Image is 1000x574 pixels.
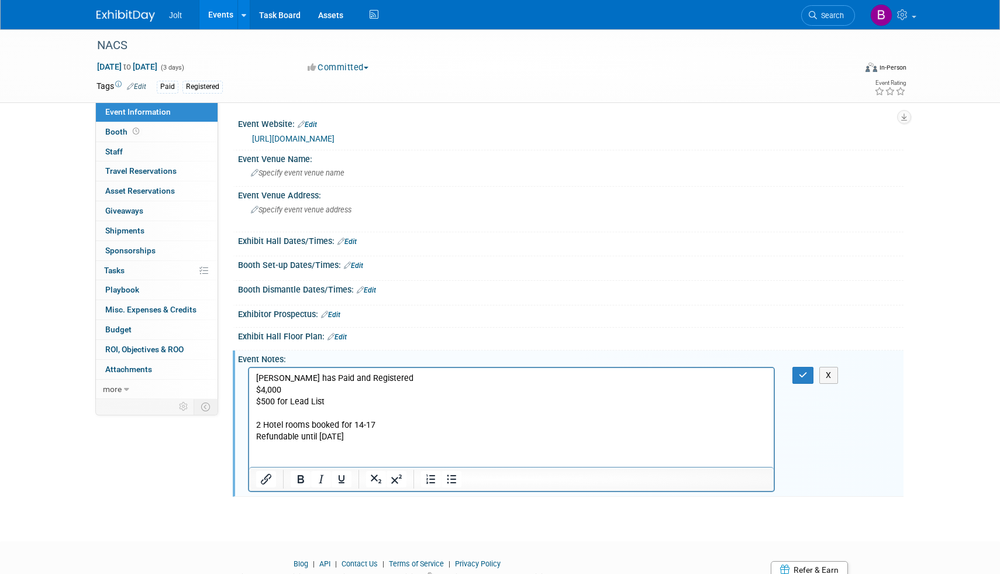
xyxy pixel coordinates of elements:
a: Booth [96,122,218,142]
button: Italic [311,471,331,487]
span: ROI, Objectives & ROO [105,345,184,354]
span: Asset Reservations [105,186,175,195]
div: Event Notes: [238,350,904,365]
a: Edit [298,121,317,129]
button: Committed [304,61,373,74]
button: Superscript [387,471,406,487]
span: | [446,559,453,568]
a: Staff [96,142,218,161]
span: Budget [105,325,132,334]
div: Event Venue Address: [238,187,904,201]
span: Travel Reservations [105,166,177,176]
a: Edit [321,311,340,319]
a: Event Information [96,102,218,122]
button: Subscript [366,471,386,487]
a: Edit [327,333,347,341]
a: Sponsorships [96,241,218,260]
a: Asset Reservations [96,181,218,201]
span: Tasks [104,266,125,275]
a: ROI, Objectives & ROO [96,340,218,359]
span: Shipments [105,226,144,235]
span: Jolt [169,11,182,20]
img: ExhibitDay [96,10,155,22]
div: Booth Set-up Dates/Times: [238,256,904,271]
img: Format-Inperson.png [865,63,877,72]
span: Event Information [105,107,171,116]
button: X [819,367,838,384]
div: In-Person [879,63,906,72]
div: Exhibitor Prospectus: [238,305,904,321]
div: Paid [157,81,178,93]
div: Event Format [786,61,906,78]
a: more [96,380,218,399]
a: Attachments [96,360,218,379]
a: Terms of Service [389,559,444,568]
span: Sponsorships [105,246,156,255]
span: | [380,559,387,568]
a: Edit [337,238,357,246]
img: Brooke Valderrama [870,4,892,26]
span: Giveaways [105,206,143,215]
a: Shipments [96,221,218,240]
span: Booth [105,127,142,136]
div: Event Website: [238,115,904,130]
a: Tasks [96,261,218,280]
a: [URL][DOMAIN_NAME] [252,134,335,143]
a: Misc. Expenses & Credits [96,300,218,319]
span: to [122,62,133,71]
a: Edit [344,262,363,270]
a: Giveaways [96,201,218,221]
div: Event Venue Name: [238,150,904,165]
button: Underline [332,471,351,487]
button: Bullet list [442,471,461,487]
span: (3 days) [160,64,184,71]
td: Toggle Event Tabs [194,399,218,414]
div: Exhibit Hall Dates/Times: [238,232,904,248]
span: Booth not reserved yet [130,127,142,136]
span: Specify event venue name [251,169,344,177]
a: Budget [96,320,218,339]
div: Exhibit Hall Floor Plan: [238,328,904,343]
span: | [332,559,340,568]
div: Event Rating [874,80,906,86]
td: Personalize Event Tab Strip [174,399,194,414]
span: Misc. Expenses & Credits [105,305,196,314]
span: | [310,559,318,568]
span: more [103,384,122,394]
span: Staff [105,147,123,156]
a: Contact Us [342,559,378,568]
a: API [319,559,330,568]
td: Tags [96,80,146,94]
div: Booth Dismantle Dates/Times: [238,281,904,296]
a: Search [801,5,855,26]
a: Travel Reservations [96,161,218,181]
a: Blog [294,559,308,568]
button: Insert/edit link [256,471,276,487]
iframe: Rich Text Area [249,368,774,467]
a: Privacy Policy [455,559,501,568]
span: [DATE] [DATE] [96,61,158,72]
button: Bold [291,471,311,487]
button: Numbered list [421,471,441,487]
a: Playbook [96,280,218,300]
span: Specify event venue address [251,205,351,214]
span: Playbook [105,285,139,294]
a: Edit [357,286,376,294]
a: Edit [127,83,146,91]
div: NACS [93,35,837,56]
span: Attachments [105,365,152,374]
span: Search [817,11,844,20]
div: Registered [182,81,223,93]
